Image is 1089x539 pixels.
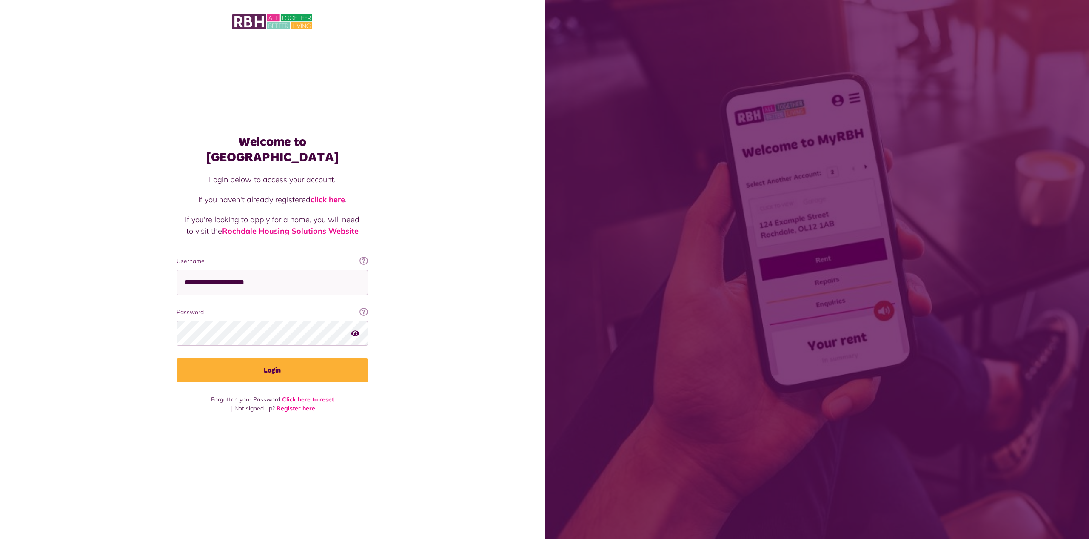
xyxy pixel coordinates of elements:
[177,358,368,382] button: Login
[211,396,280,403] span: Forgotten your Password
[177,308,368,317] label: Password
[311,195,345,204] a: click here
[185,174,359,185] p: Login below to access your account.
[277,404,315,412] a: Register here
[185,194,359,205] p: If you haven't already registered .
[185,214,359,237] p: If you're looking to apply for a home, you will need to visit the
[234,404,275,412] span: Not signed up?
[177,257,368,266] label: Username
[232,13,312,31] img: MyRBH
[177,135,368,165] h1: Welcome to [GEOGRAPHIC_DATA]
[222,226,359,236] a: Rochdale Housing Solutions Website
[282,396,334,403] a: Click here to reset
